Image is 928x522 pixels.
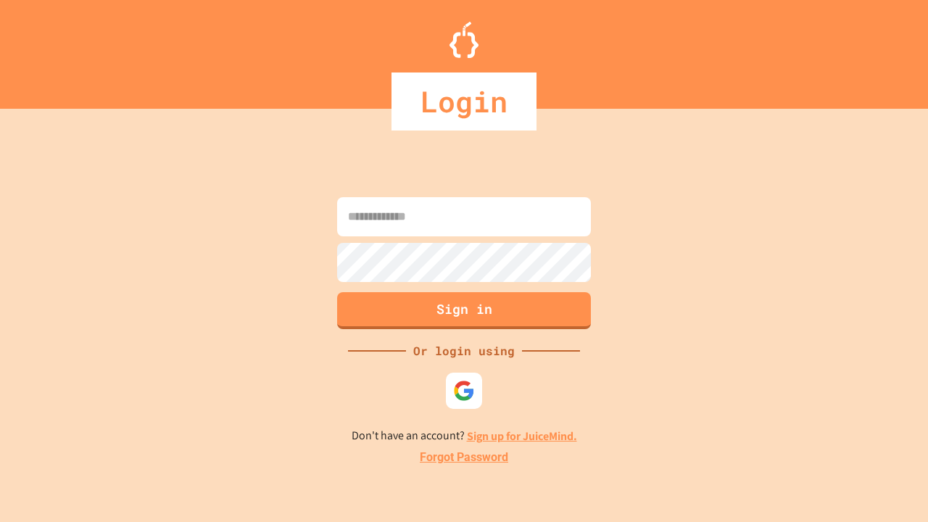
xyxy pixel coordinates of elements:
[420,449,508,466] a: Forgot Password
[449,22,478,58] img: Logo.svg
[337,292,591,329] button: Sign in
[867,464,913,507] iframe: chat widget
[352,427,577,445] p: Don't have an account?
[406,342,522,360] div: Or login using
[467,428,577,444] a: Sign up for JuiceMind.
[453,380,475,402] img: google-icon.svg
[808,401,913,463] iframe: chat widget
[391,72,536,130] div: Login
